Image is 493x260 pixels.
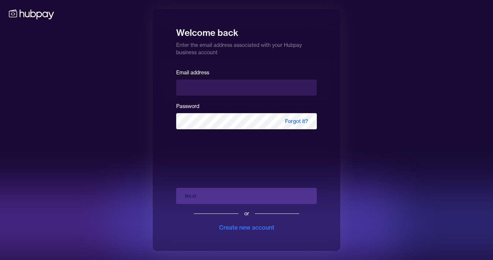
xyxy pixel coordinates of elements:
div: Create new account [219,223,274,232]
span: Forgot it? [276,113,317,129]
label: Email address [176,69,209,76]
label: Password [176,103,199,109]
p: Enter the email address associated with your Hubpay business account [176,38,317,56]
h1: Welcome back [176,22,317,38]
div: or [244,210,249,217]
